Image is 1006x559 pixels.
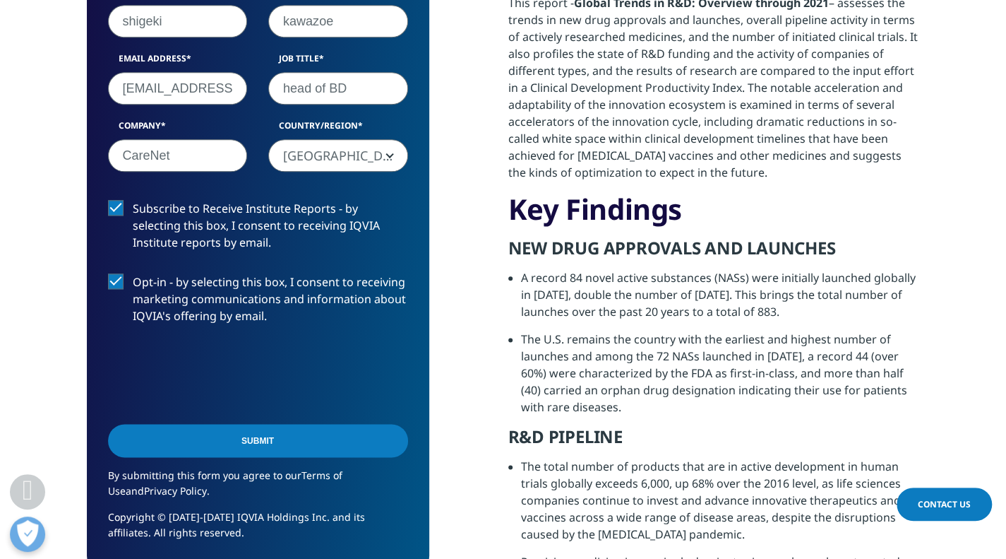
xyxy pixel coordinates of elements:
[108,273,408,332] label: Opt-in - by selecting this box, I consent to receiving marketing communications and information a...
[108,347,323,402] iframe: reCAPTCHA
[508,237,920,269] h5: NEW DRUG APPROVALS AND LAUNCHES
[268,52,408,72] label: Job Title
[269,140,407,172] span: Japan
[521,458,920,553] li: The total number of products that are in active development in human trials globally exceeds 6,00...
[144,484,207,498] a: Privacy Policy
[508,192,920,237] h3: Key Findings
[918,498,971,510] span: Contact Us
[10,517,45,552] button: 優先設定センターを開く
[897,488,992,521] a: Contact Us
[521,269,920,331] li: A record 84 novel active substances (NASs) were initially launched globally in [DATE], double the...
[108,424,408,457] input: Submit
[268,119,408,139] label: Country/Region
[108,510,408,551] p: Copyright © [DATE]-[DATE] IQVIA Holdings Inc. and its affiliates. All rights reserved.
[108,52,248,72] label: Email Address
[108,200,408,259] label: Subscribe to Receive Institute Reports - by selecting this box, I consent to receiving IQVIA Inst...
[268,139,408,172] span: Japan
[521,331,920,426] li: The U.S. remains the country with the earliest and highest number of launches and among the 72 NA...
[108,119,248,139] label: Company
[508,426,920,458] h5: R&D PIPELINE
[108,468,408,510] p: By submitting this form you agree to our and .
